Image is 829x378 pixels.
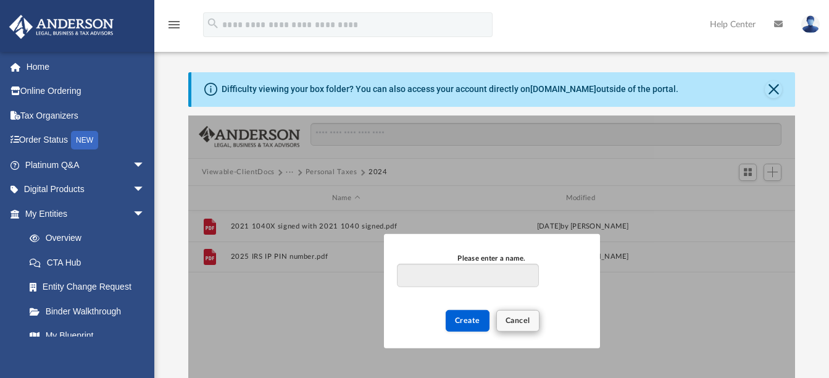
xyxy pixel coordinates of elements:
a: My Entitiesarrow_drop_down [9,201,164,226]
a: Tax Organizers [9,103,164,128]
img: User Pic [801,15,820,33]
a: CTA Hub [17,250,164,275]
a: Online Ordering [9,79,164,104]
div: Please enter a name. [397,253,586,264]
img: Anderson Advisors Platinum Portal [6,15,117,39]
a: Binder Walkthrough [17,299,164,324]
input: Please enter a name. [397,264,538,287]
span: Cancel [506,317,530,324]
span: Create [455,317,480,324]
a: Order StatusNEW [9,128,164,153]
span: arrow_drop_down [133,153,157,178]
a: menu [167,23,181,32]
button: Cancel [496,310,539,332]
a: Platinum Q&Aarrow_drop_down [9,153,164,177]
button: Create [446,310,489,332]
a: Overview [17,226,164,251]
i: search [206,17,220,30]
div: Difficulty viewing your box folder? You can also access your account directly on outside of the p... [222,83,678,96]
a: Digital Productsarrow_drop_down [9,177,164,202]
div: NEW [71,131,98,149]
a: Home [9,54,164,79]
span: arrow_drop_down [133,201,157,227]
span: arrow_drop_down [133,177,157,203]
a: Entity Change Request [17,275,164,300]
a: My Blueprint [17,324,157,348]
a: [DOMAIN_NAME] [530,84,596,94]
div: New Folder [384,234,600,348]
button: Close [765,81,782,98]
i: menu [167,17,181,32]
